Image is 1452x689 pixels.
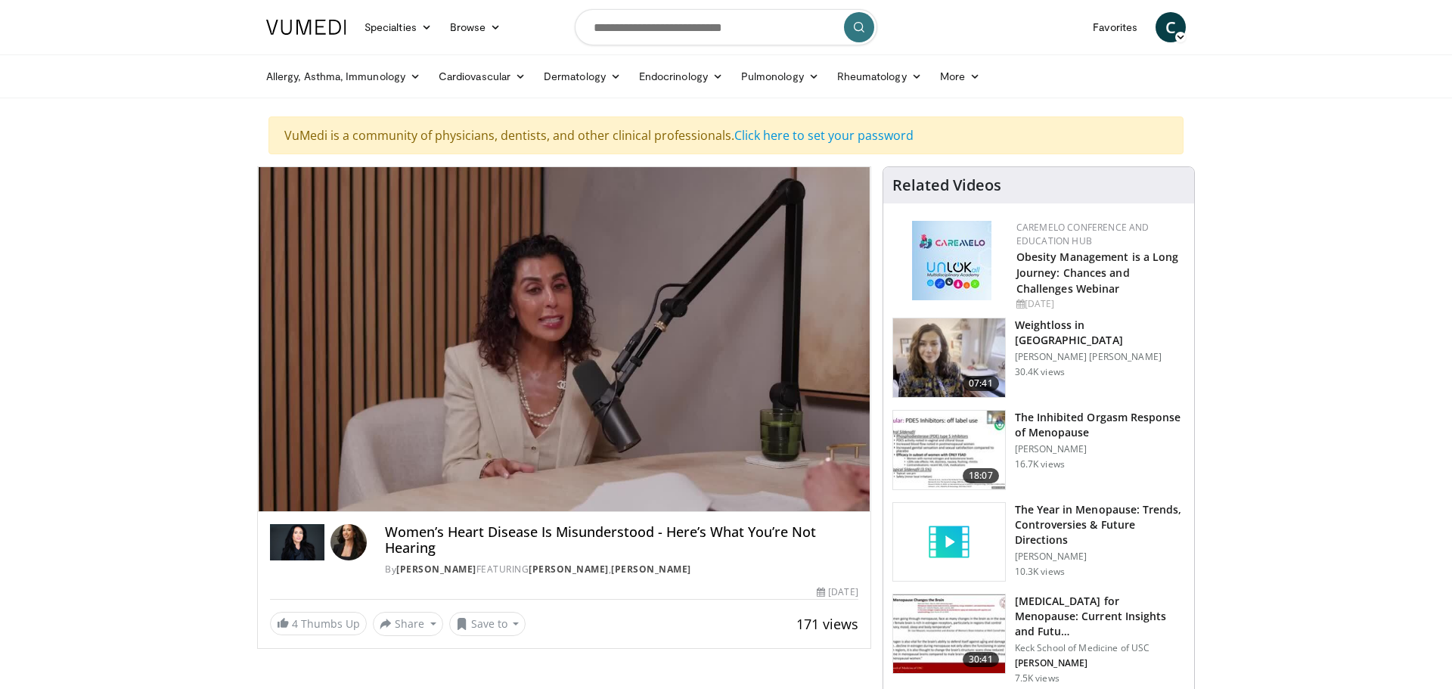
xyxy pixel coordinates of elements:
input: Search topics, interventions [575,9,877,45]
h3: [MEDICAL_DATA] for Menopause: Current Insights and Futu… [1015,594,1185,639]
span: 30:41 [963,652,999,667]
img: Avatar [330,524,367,560]
h3: The Inhibited Orgasm Response of Menopause [1015,410,1185,440]
span: 4 [292,616,298,631]
h4: Related Videos [892,176,1001,194]
img: 9983fed1-7565-45be-8934-aef1103ce6e2.150x105_q85_crop-smart_upscale.jpg [893,318,1005,397]
img: 283c0f17-5e2d-42ba-a87c-168d447cdba4.150x105_q85_crop-smart_upscale.jpg [893,411,1005,489]
a: Endocrinology [630,61,732,92]
h4: Women’s Heart Disease Is Misunderstood - Here’s What You’re Not Hearing [385,524,858,557]
span: 18:07 [963,468,999,483]
p: 16.7K views [1015,458,1065,470]
a: Click here to set your password [734,127,914,144]
span: 07:41 [963,376,999,391]
a: C [1156,12,1186,42]
a: Dermatology [535,61,630,92]
a: [PERSON_NAME] [611,563,691,576]
img: VuMedi Logo [266,20,346,35]
video-js: Video Player [258,167,870,512]
a: CaReMeLO Conference and Education Hub [1016,221,1149,247]
span: 171 views [796,615,858,633]
img: 47271b8a-94f4-49c8-b914-2a3d3af03a9e.150x105_q85_crop-smart_upscale.jpg [893,594,1005,673]
img: 45df64a9-a6de-482c-8a90-ada250f7980c.png.150x105_q85_autocrop_double_scale_upscale_version-0.2.jpg [912,221,991,300]
a: Cardiovascular [430,61,535,92]
a: [PERSON_NAME] [396,563,476,576]
div: By FEATURING , [385,563,858,576]
a: Browse [441,12,510,42]
button: Share [373,612,443,636]
a: The Year in Menopause: Trends, Controversies & Future Directions [PERSON_NAME] 10.3K views [892,502,1185,582]
h3: Weightloss in [GEOGRAPHIC_DATA] [1015,318,1185,348]
p: 7.5K views [1015,672,1060,684]
p: [PERSON_NAME] [PERSON_NAME] [1015,351,1185,363]
p: [PERSON_NAME] [1015,657,1185,669]
a: Obesity Management is a Long Journey: Chances and Challenges Webinar [1016,250,1179,296]
a: More [931,61,989,92]
p: [PERSON_NAME] [1015,551,1185,563]
div: VuMedi is a community of physicians, dentists, and other clinical professionals. [268,116,1184,154]
a: [PERSON_NAME] [529,563,609,576]
div: [DATE] [817,585,858,599]
a: Rheumatology [828,61,931,92]
p: 10.3K views [1015,566,1065,578]
a: 18:07 The Inhibited Orgasm Response of Menopause [PERSON_NAME] 16.7K views [892,410,1185,490]
p: [PERSON_NAME] [1015,443,1185,455]
a: Favorites [1084,12,1146,42]
img: Dr. Gabrielle Lyon [270,524,324,560]
img: video_placeholder_short.svg [893,503,1005,582]
a: 07:41 Weightloss in [GEOGRAPHIC_DATA] [PERSON_NAME] [PERSON_NAME] 30.4K views [892,318,1185,398]
a: Specialties [355,12,441,42]
a: Allergy, Asthma, Immunology [257,61,430,92]
div: [DATE] [1016,297,1182,311]
p: Keck School of Medicine of USC [1015,642,1185,654]
a: Pulmonology [732,61,828,92]
a: 4 Thumbs Up [270,612,367,635]
p: 30.4K views [1015,366,1065,378]
button: Save to [449,612,526,636]
h3: The Year in Menopause: Trends, Controversies & Future Directions [1015,502,1185,548]
a: 30:41 [MEDICAL_DATA] for Menopause: Current Insights and Futu… Keck School of Medicine of USC [PE... [892,594,1185,684]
